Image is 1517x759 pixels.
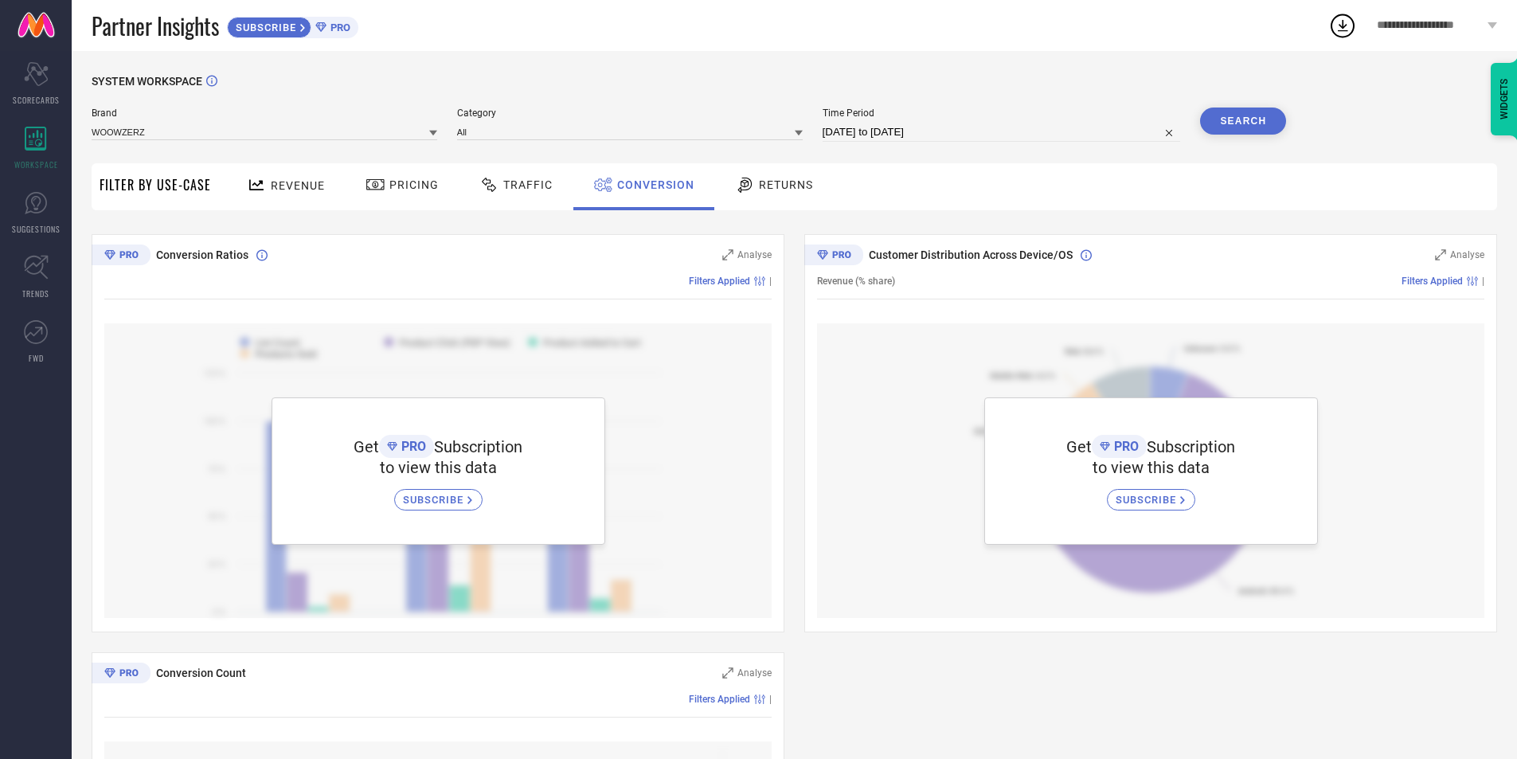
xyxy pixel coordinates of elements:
[1482,276,1484,287] span: |
[503,178,553,191] span: Traffic
[14,158,58,170] span: WORKSPACE
[434,437,522,456] span: Subscription
[12,223,61,235] span: SUGGESTIONS
[92,75,202,88] span: SYSTEM WORKSPACE
[1110,439,1139,454] span: PRO
[29,352,44,364] span: FWD
[394,477,483,511] a: SUBSCRIBE
[689,694,750,705] span: Filters Applied
[617,178,694,191] span: Conversion
[389,178,439,191] span: Pricing
[156,248,248,261] span: Conversion Ratios
[1328,11,1357,40] div: Open download list
[13,94,60,106] span: SCORECARDS
[100,175,211,194] span: Filter By Use-Case
[1093,458,1210,477] span: to view this data
[769,694,772,705] span: |
[869,248,1073,261] span: Customer Distribution Across Device/OS
[22,288,49,299] span: TRENDS
[92,245,151,268] div: Premium
[380,458,497,477] span: to view this data
[769,276,772,287] span: |
[271,179,325,192] span: Revenue
[817,276,895,287] span: Revenue (% share)
[1200,108,1286,135] button: Search
[1402,276,1463,287] span: Filters Applied
[689,276,750,287] span: Filters Applied
[326,22,350,33] span: PRO
[1107,477,1195,511] a: SUBSCRIBE
[92,663,151,687] div: Premium
[823,108,1181,119] span: Time Period
[737,249,772,260] span: Analyse
[92,10,219,42] span: Partner Insights
[823,123,1181,142] input: Select time period
[722,667,733,679] svg: Zoom
[1147,437,1235,456] span: Subscription
[227,13,358,38] a: SUBSCRIBEPRO
[397,439,426,454] span: PRO
[1435,249,1446,260] svg: Zoom
[1450,249,1484,260] span: Analyse
[92,108,437,119] span: Brand
[403,494,467,506] span: SUBSCRIBE
[156,667,246,679] span: Conversion Count
[759,178,813,191] span: Returns
[804,245,863,268] div: Premium
[457,108,803,119] span: Category
[737,667,772,679] span: Analyse
[228,22,300,33] span: SUBSCRIBE
[722,249,733,260] svg: Zoom
[1116,494,1180,506] span: SUBSCRIBE
[354,437,379,456] span: Get
[1066,437,1092,456] span: Get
